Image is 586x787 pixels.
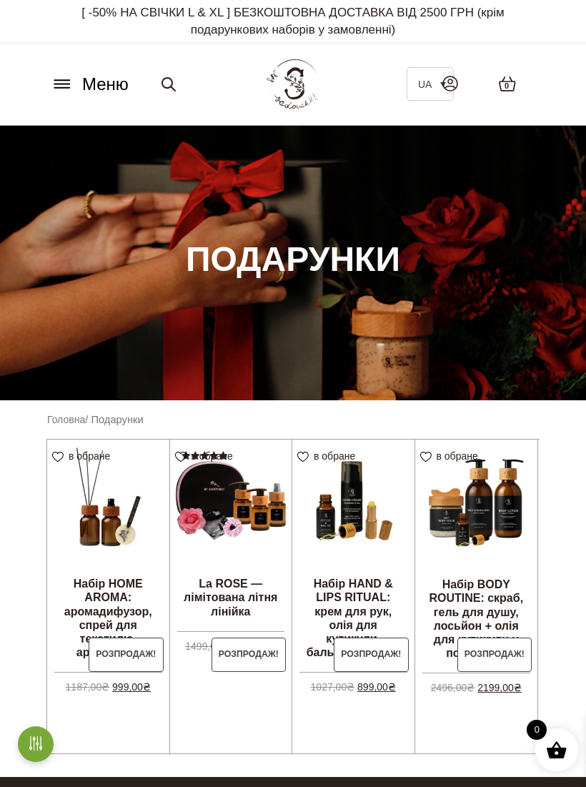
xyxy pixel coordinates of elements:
[186,237,400,282] h1: Подарунки
[514,682,522,693] span: ₴
[66,681,110,693] bdi: 1187,00
[420,450,483,462] a: в обране
[420,452,432,462] img: unfavourite.svg
[192,450,233,462] span: в обране
[505,80,509,92] span: 0
[69,450,110,462] span: в обране
[175,452,187,462] img: unfavourite.svg
[314,450,355,462] span: в обране
[212,638,287,672] span: Розпродаж!
[170,440,292,638] a: Розпродаж! La ROSE — лімітована літня лінійкаОцінено в 5.00 з 5
[112,681,151,693] bdi: 999,00
[311,681,355,693] bdi: 1027,00
[334,638,409,672] span: Розпродаж!
[47,440,169,638] a: Розпродаж! Набір HOME AROMA: аромадифузор, спрей для текстилю, аромасаше
[47,412,539,427] nav: Breadcrumb
[175,450,238,462] a: в обране
[143,681,151,693] span: ₴
[457,638,532,672] span: Розпродаж!
[297,450,360,462] a: в обране
[388,681,396,693] span: ₴
[292,571,414,665] h2: Набір HAND & LIPS RITUAL: крем для рук, олія для кутикули, бальзам для губ
[415,440,538,638] a: Розпродаж! Набір BODY ROUTINE: скраб, гель для душу, лосьйон + олія для кутикули у подарунок
[407,67,454,101] a: UA
[418,79,432,90] span: UA
[484,61,531,107] a: 0
[89,638,164,672] span: Розпродаж!
[82,71,129,97] span: Меню
[357,681,396,693] bdi: 899,00
[527,720,547,740] span: 0
[47,414,85,425] a: Головна
[415,572,538,665] h2: Набір BODY ROUTINE: скраб, гель для душу, лосьйон + олія для кутикули у подарунок
[467,682,475,693] span: ₴
[347,681,354,693] span: ₴
[437,450,478,462] span: в обране
[477,682,522,693] bdi: 2199,00
[267,59,319,109] img: BY SADOVSKIY
[297,452,309,462] img: unfavourite.svg
[52,452,64,462] img: unfavourite.svg
[101,681,109,693] span: ₴
[185,640,229,652] bdi: 1499,00
[292,440,414,638] a: Розпродаж! Набір HAND & LIPS RITUAL: крем для рук, олія для кутикули, бальзам для губ
[52,450,115,462] a: в обране
[47,571,169,665] h2: Набір HOME AROMA: аромадифузор, спрей для текстилю, аромасаше
[46,71,133,98] button: Меню
[431,682,475,693] bdi: 2496,00
[170,571,292,624] h2: La ROSE — лімітована літня лінійка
